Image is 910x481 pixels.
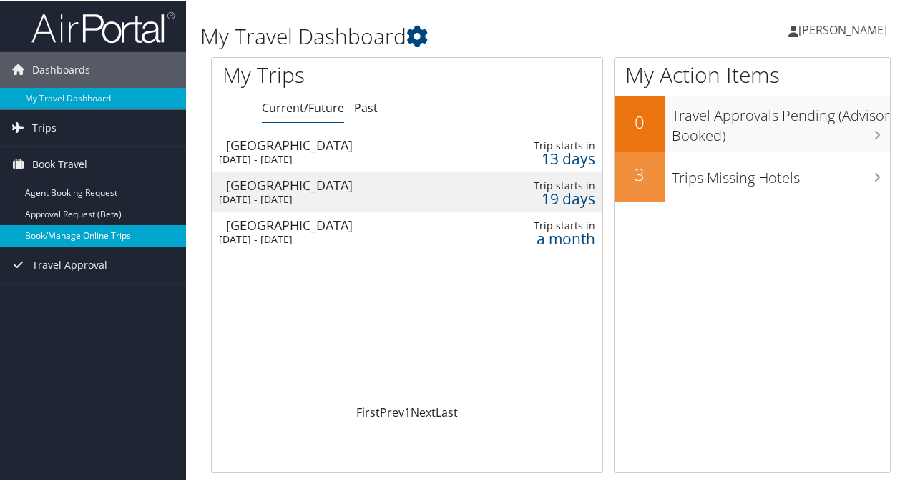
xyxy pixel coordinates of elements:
[512,191,595,204] div: 19 days
[222,59,429,89] h1: My Trips
[615,109,665,133] h2: 0
[672,97,890,144] h3: Travel Approvals Pending (Advisor Booked)
[31,9,175,43] img: airportal-logo.png
[226,177,467,190] div: [GEOGRAPHIC_DATA]
[512,178,595,191] div: Trip starts in
[262,99,344,114] a: Current/Future
[672,159,890,187] h3: Trips Missing Hotels
[615,94,890,149] a: 0Travel Approvals Pending (Advisor Booked)
[512,231,595,244] div: a month
[436,403,458,419] a: Last
[356,403,380,419] a: First
[219,152,460,164] div: [DATE] - [DATE]
[226,137,467,150] div: [GEOGRAPHIC_DATA]
[798,21,887,36] span: [PERSON_NAME]
[32,145,87,181] span: Book Travel
[32,246,107,282] span: Travel Approval
[615,150,890,200] a: 3Trips Missing Hotels
[615,59,890,89] h1: My Action Items
[354,99,378,114] a: Past
[512,218,595,231] div: Trip starts in
[226,217,467,230] div: [GEOGRAPHIC_DATA]
[200,20,667,50] h1: My Travel Dashboard
[411,403,436,419] a: Next
[380,403,404,419] a: Prev
[512,138,595,151] div: Trip starts in
[32,51,90,86] span: Dashboards
[512,151,595,164] div: 13 days
[219,232,460,244] div: [DATE] - [DATE]
[219,192,460,204] div: [DATE] - [DATE]
[32,109,57,144] span: Trips
[788,7,901,50] a: [PERSON_NAME]
[615,161,665,185] h2: 3
[404,403,411,419] a: 1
